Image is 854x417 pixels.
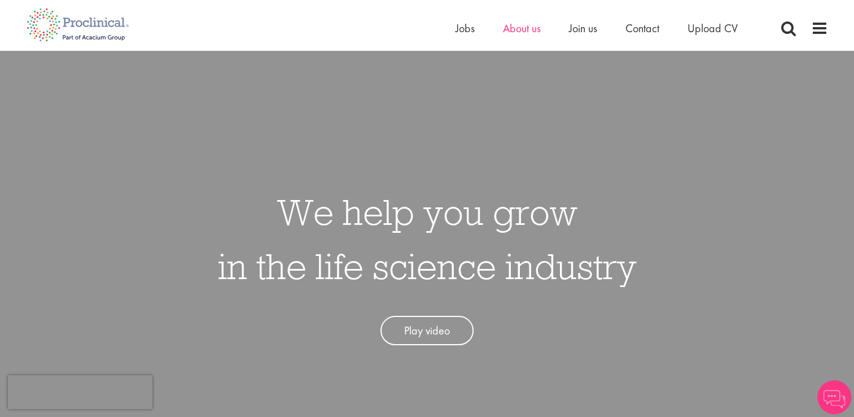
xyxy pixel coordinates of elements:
img: Chatbot [817,380,851,414]
a: About us [503,21,541,36]
a: Contact [625,21,659,36]
a: Play video [380,316,474,346]
a: Upload CV [687,21,738,36]
h1: We help you grow in the life science industry [218,185,637,293]
a: Join us [569,21,597,36]
a: Jobs [456,21,475,36]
